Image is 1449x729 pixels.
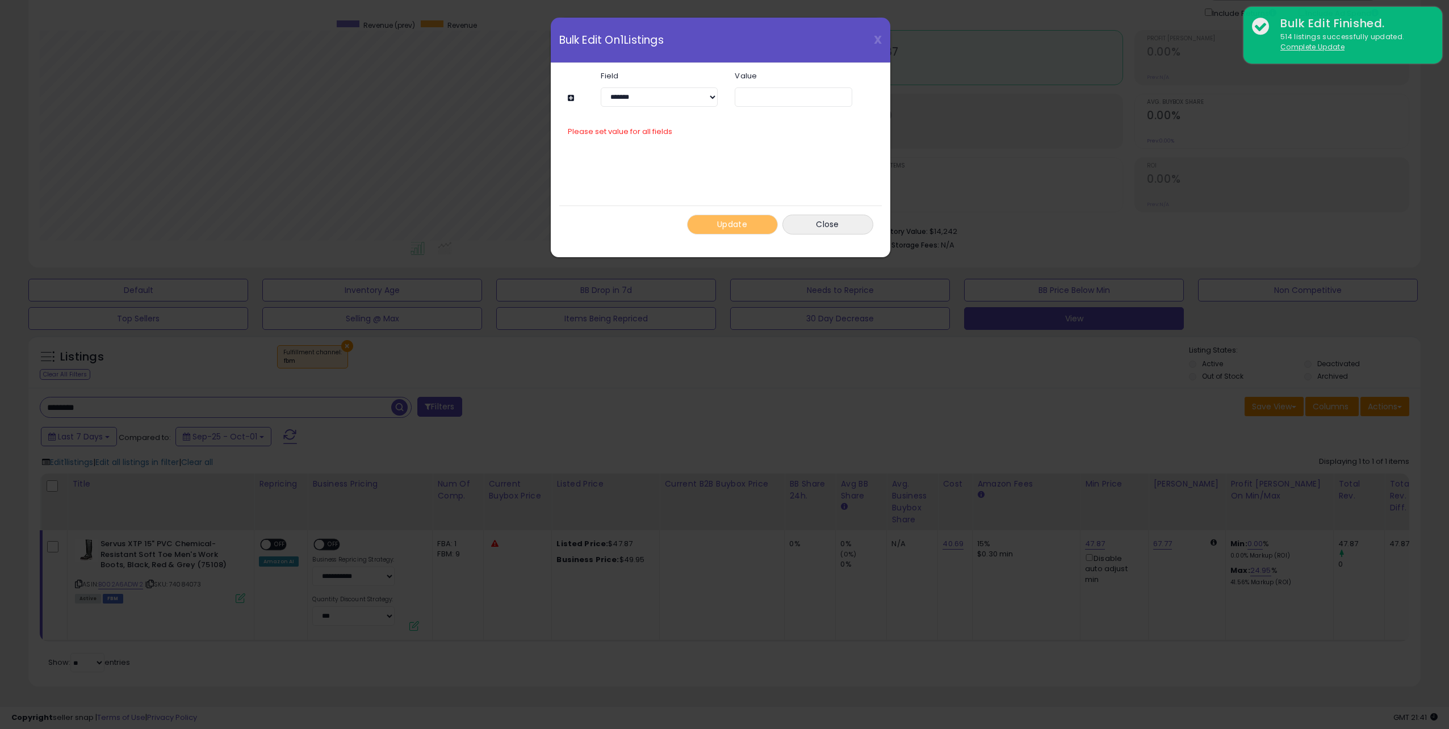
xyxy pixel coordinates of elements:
label: Field [592,72,726,79]
span: Update [717,219,747,230]
div: Bulk Edit Finished. [1272,15,1434,32]
button: Close [782,215,873,234]
span: Bulk Edit On 1 Listings [559,35,664,45]
div: 514 listings successfully updated. [1272,32,1434,53]
span: X [874,32,882,48]
label: Value [726,72,860,79]
span: Please set value for all fields [568,126,672,137]
u: Complete Update [1280,42,1345,52]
